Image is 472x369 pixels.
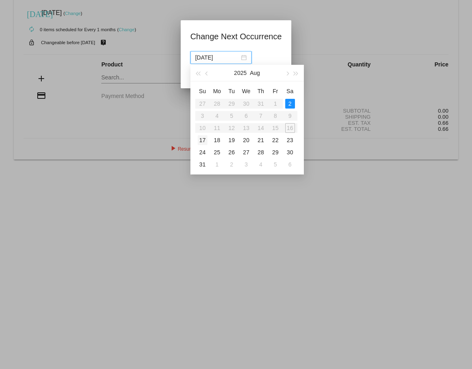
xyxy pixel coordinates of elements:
[227,135,237,145] div: 19
[256,147,266,157] div: 28
[256,160,266,169] div: 4
[212,160,222,169] div: 1
[195,134,210,146] td: 8/17/2025
[254,85,268,98] th: Thu
[190,30,282,43] h1: Change Next Occurrence
[224,134,239,146] td: 8/19/2025
[195,146,210,158] td: 8/24/2025
[271,160,280,169] div: 5
[285,160,295,169] div: 6
[224,146,239,158] td: 8/26/2025
[271,135,280,145] div: 22
[254,134,268,146] td: 8/21/2025
[224,158,239,171] td: 9/2/2025
[268,85,283,98] th: Fri
[210,146,224,158] td: 8/25/2025
[239,134,254,146] td: 8/20/2025
[250,65,260,81] button: Aug
[268,158,283,171] td: 9/5/2025
[241,147,251,157] div: 27
[239,85,254,98] th: Wed
[241,135,251,145] div: 20
[195,53,239,62] input: Select date
[198,160,207,169] div: 31
[291,65,300,81] button: Next year (Control + right)
[283,146,297,158] td: 8/30/2025
[285,99,295,109] div: 2
[283,158,297,171] td: 9/6/2025
[195,158,210,171] td: 8/31/2025
[210,85,224,98] th: Mon
[239,158,254,171] td: 9/3/2025
[254,158,268,171] td: 9/4/2025
[198,147,207,157] div: 24
[198,135,207,145] div: 17
[227,160,237,169] div: 2
[210,134,224,146] td: 8/18/2025
[285,135,295,145] div: 23
[227,147,237,157] div: 26
[283,134,297,146] td: 8/23/2025
[224,85,239,98] th: Tue
[239,146,254,158] td: 8/27/2025
[241,160,251,169] div: 3
[195,85,210,98] th: Sun
[203,65,211,81] button: Previous month (PageUp)
[254,146,268,158] td: 8/28/2025
[212,147,222,157] div: 25
[282,65,291,81] button: Next month (PageDown)
[210,158,224,171] td: 9/1/2025
[194,65,203,81] button: Last year (Control + left)
[234,65,247,81] button: 2025
[212,135,222,145] div: 18
[283,98,297,110] td: 8/2/2025
[256,135,266,145] div: 21
[268,146,283,158] td: 8/29/2025
[283,85,297,98] th: Sat
[271,147,280,157] div: 29
[268,134,283,146] td: 8/22/2025
[285,147,295,157] div: 30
